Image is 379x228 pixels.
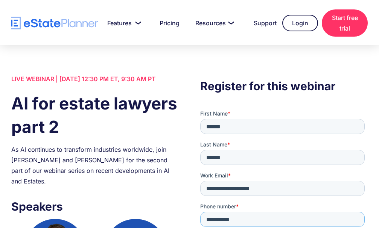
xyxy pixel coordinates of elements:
a: Start free trial [322,9,368,37]
a: Features [98,15,147,31]
a: Pricing [151,15,183,31]
a: Support [245,15,279,31]
div: LIVE WEBINAR | [DATE] 12:30 PM ET, 9:30 AM PT [11,74,179,84]
a: home [11,17,98,30]
a: Login [282,15,318,31]
h3: Register for this webinar [200,77,368,95]
h3: Speakers [11,198,179,215]
a: Resources [186,15,241,31]
div: As AI continues to transform industries worldwide, join [PERSON_NAME] and [PERSON_NAME] for the s... [11,144,179,186]
h1: AI for estate lawyers part 2 [11,92,179,139]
